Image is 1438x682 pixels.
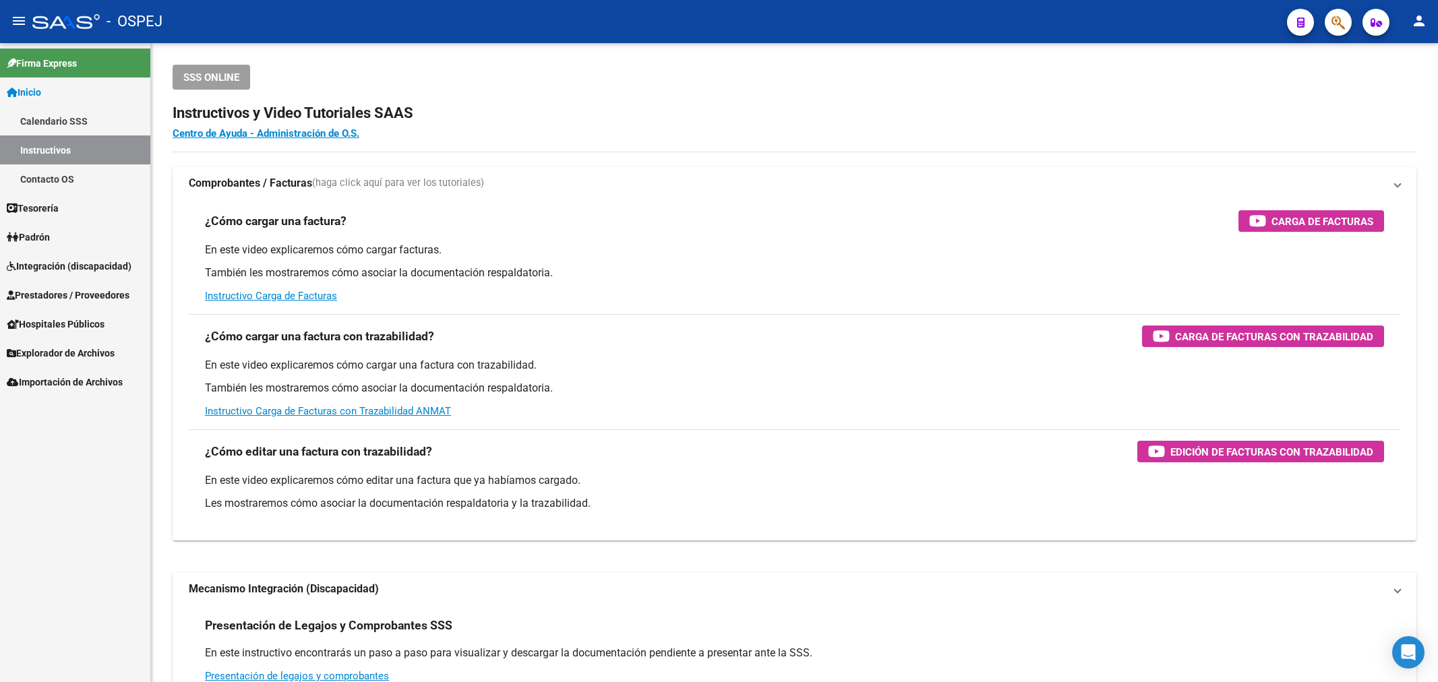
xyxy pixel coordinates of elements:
[173,199,1416,540] div: Comprobantes / Facturas(haga click aquí para ver los tutoriales)
[107,7,162,36] span: - OSPEJ
[205,405,451,417] a: Instructivo Carga de Facturas con Trazabilidad ANMAT
[205,442,432,461] h3: ¿Cómo editar una factura con trazabilidad?
[205,670,389,682] a: Presentación de legajos y comprobantes
[205,243,1384,257] p: En este video explicaremos cómo cargar facturas.
[1271,213,1373,230] span: Carga de Facturas
[1137,441,1384,462] button: Edición de Facturas con Trazabilidad
[173,100,1416,126] h2: Instructivos y Video Tutoriales SAAS
[7,230,50,245] span: Padrón
[1170,443,1373,460] span: Edición de Facturas con Trazabilidad
[312,176,484,191] span: (haga click aquí para ver los tutoriales)
[173,167,1416,199] mat-expansion-panel-header: Comprobantes / Facturas(haga click aquí para ver los tutoriales)
[173,127,359,139] a: Centro de Ayuda - Administración de O.S.
[173,573,1416,605] mat-expansion-panel-header: Mecanismo Integración (Discapacidad)
[205,646,1384,660] p: En este instructivo encontrarás un paso a paso para visualizar y descargar la documentación pendi...
[7,259,131,274] span: Integración (discapacidad)
[1175,328,1373,345] span: Carga de Facturas con Trazabilidad
[1142,325,1384,347] button: Carga de Facturas con Trazabilidad
[205,327,434,346] h3: ¿Cómo cargar una factura con trazabilidad?
[205,290,337,302] a: Instructivo Carga de Facturas
[205,266,1384,280] p: También les mostraremos cómo asociar la documentación respaldatoria.
[205,616,452,635] h3: Presentación de Legajos y Comprobantes SSS
[205,212,347,230] h3: ¿Cómo cargar una factura?
[7,201,59,216] span: Tesorería
[7,85,41,100] span: Inicio
[205,358,1384,373] p: En este video explicaremos cómo cargar una factura con trazabilidad.
[183,71,239,84] span: SSS ONLINE
[173,65,250,90] button: SSS ONLINE
[7,317,104,332] span: Hospitales Públicos
[1392,636,1425,669] div: Open Intercom Messenger
[7,375,123,390] span: Importación de Archivos
[189,582,379,596] strong: Mecanismo Integración (Discapacidad)
[7,288,129,303] span: Prestadores / Proveedores
[7,346,115,361] span: Explorador de Archivos
[1411,13,1427,29] mat-icon: person
[1238,210,1384,232] button: Carga de Facturas
[189,176,312,191] strong: Comprobantes / Facturas
[7,56,77,71] span: Firma Express
[205,381,1384,396] p: También les mostraremos cómo asociar la documentación respaldatoria.
[205,496,1384,511] p: Les mostraremos cómo asociar la documentación respaldatoria y la trazabilidad.
[205,473,1384,488] p: En este video explicaremos cómo editar una factura que ya habíamos cargado.
[11,13,27,29] mat-icon: menu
